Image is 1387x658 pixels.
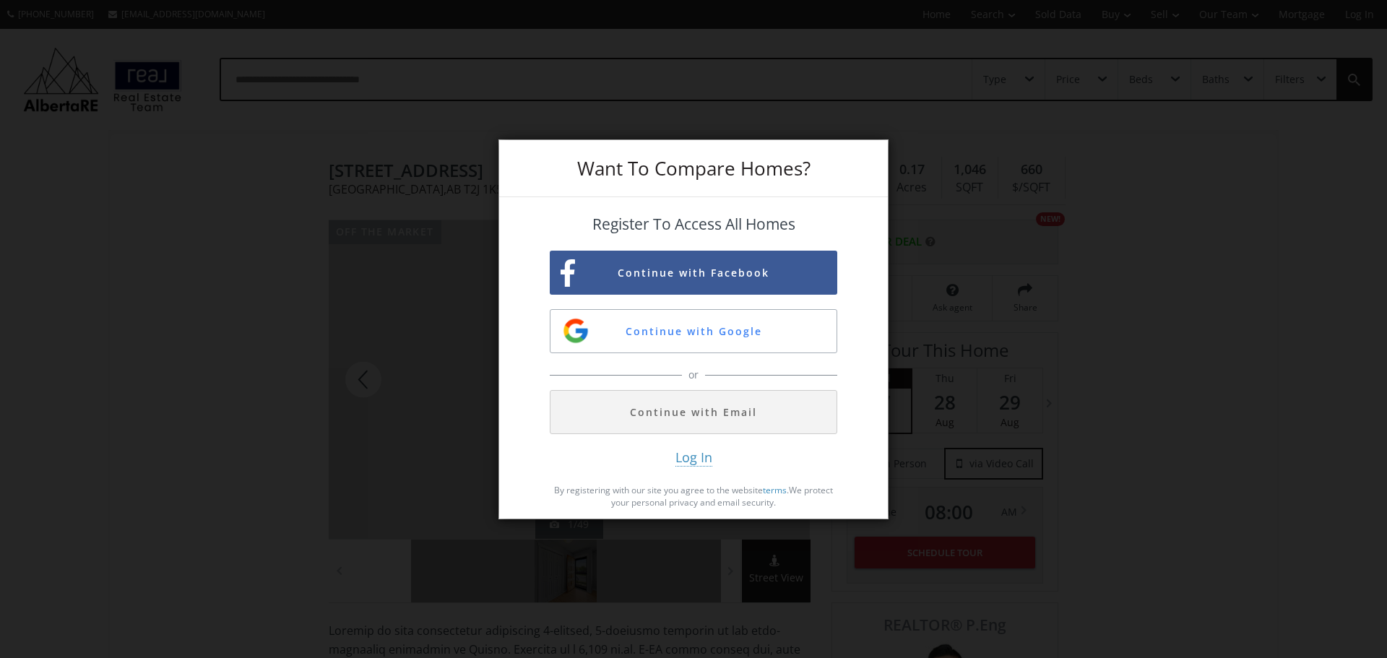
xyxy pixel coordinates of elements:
button: Continue with Facebook [550,251,837,295]
h3: Want To Compare Homes? [550,159,837,178]
span: Log In [675,449,712,467]
img: google-sign-up [561,316,590,345]
a: terms [763,484,787,496]
h4: Register To Access All Homes [550,216,837,233]
img: facebook-sign-up [561,259,575,287]
button: Continue with Google [550,309,837,353]
p: By registering with our site you agree to the website . We protect your personal privacy and emai... [550,484,837,508]
button: Continue with Email [550,390,837,434]
span: or [685,368,702,382]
